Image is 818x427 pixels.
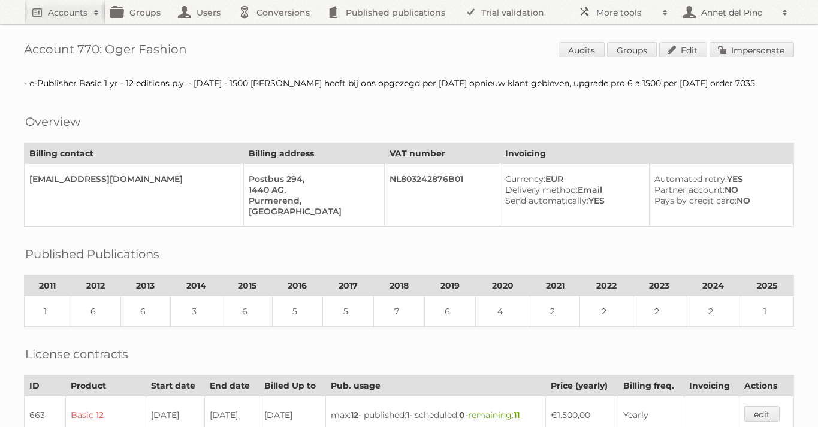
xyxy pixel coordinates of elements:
h2: License contracts [25,345,128,363]
th: VAT number [384,143,500,164]
td: 7 [374,296,425,327]
div: EUR [505,174,639,184]
th: 2013 [120,275,170,296]
th: 2023 [633,275,686,296]
div: Postbus 294, [249,174,375,184]
h2: Overview [25,113,80,131]
a: Edit [659,42,707,57]
span: remaining: [468,410,520,420]
h2: More tools [596,7,656,19]
th: Actions [739,375,794,396]
td: 2 [530,296,580,327]
td: 2 [580,296,633,327]
strong: 0 [459,410,465,420]
th: Product [66,375,146,396]
h2: Accounts [48,7,87,19]
span: Send automatically: [505,195,588,206]
h2: Published Publications [25,245,159,263]
strong: 12 [351,410,358,420]
div: [GEOGRAPHIC_DATA] [249,206,375,217]
td: 5 [272,296,323,327]
span: Delivery method: [505,184,578,195]
div: Email [505,184,639,195]
th: Billing contact [25,143,244,164]
div: NO [654,184,784,195]
th: Price (yearly) [546,375,618,396]
span: Currency: [505,174,545,184]
a: Groups [607,42,657,57]
div: NO [654,195,784,206]
td: 4 [475,296,530,327]
th: Billing address [244,143,385,164]
th: 2021 [530,275,580,296]
a: Impersonate [710,42,794,57]
span: Automated retry: [654,174,727,184]
th: Billing freq. [618,375,684,396]
h1: Account 770: Oger Fashion [24,42,794,60]
th: 2022 [580,275,633,296]
th: 2014 [170,275,222,296]
td: 6 [71,296,120,327]
div: YES [505,195,639,206]
td: 2 [633,296,686,327]
th: 2025 [741,275,793,296]
a: edit [744,406,780,422]
th: ID [25,375,66,396]
a: Audits [559,42,605,57]
td: 1 [741,296,793,327]
th: Invoicing [684,375,739,396]
th: Invoicing [500,143,793,164]
th: 2016 [272,275,323,296]
th: Pub. usage [326,375,546,396]
div: YES [654,174,784,184]
td: NL803242876B01 [384,164,500,227]
td: 6 [120,296,170,327]
strong: 1 [406,410,409,420]
div: - e-Publisher Basic 1 yr - 12 editions p.y. - [DATE] - 1500 [PERSON_NAME] heeft bij ons opgezegd ... [24,78,794,89]
td: 5 [323,296,374,327]
h2: Annet del Pino [698,7,776,19]
th: 2019 [424,275,475,296]
td: 6 [222,296,272,327]
th: 2011 [25,275,71,296]
th: End date [205,375,259,396]
th: 2015 [222,275,272,296]
th: 2012 [71,275,120,296]
td: 1 [25,296,71,327]
strong: 11 [514,410,520,420]
div: [EMAIL_ADDRESS][DOMAIN_NAME] [29,174,234,184]
td: 2 [686,296,741,327]
td: 6 [424,296,475,327]
th: 2024 [686,275,741,296]
span: Pays by credit card: [654,195,736,206]
th: Start date [146,375,205,396]
th: 2020 [475,275,530,296]
th: 2017 [323,275,374,296]
th: Billed Up to [259,375,325,396]
th: 2018 [374,275,425,296]
div: Purmerend, [249,195,375,206]
div: 1440 AG, [249,184,375,195]
span: Partner account: [654,184,725,195]
td: 3 [170,296,222,327]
